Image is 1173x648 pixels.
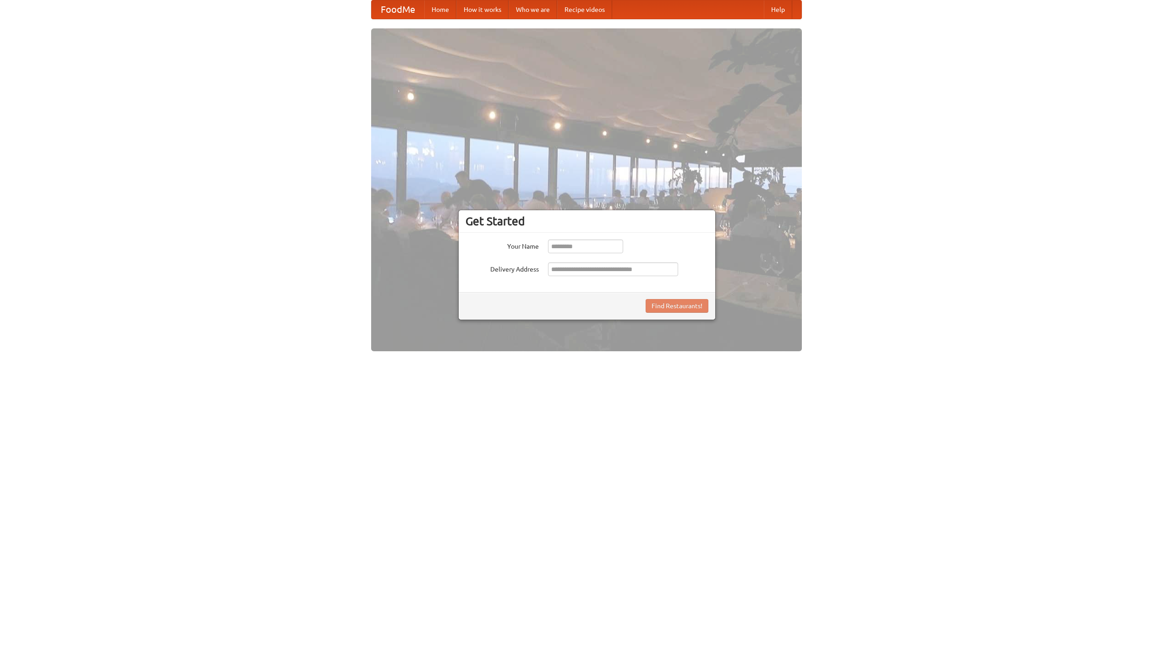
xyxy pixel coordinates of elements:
a: Help [764,0,792,19]
a: FoodMe [372,0,424,19]
a: Home [424,0,456,19]
label: Delivery Address [466,262,539,274]
a: Recipe videos [557,0,612,19]
a: How it works [456,0,509,19]
h3: Get Started [466,214,708,228]
a: Who we are [509,0,557,19]
label: Your Name [466,240,539,251]
button: Find Restaurants! [646,299,708,313]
